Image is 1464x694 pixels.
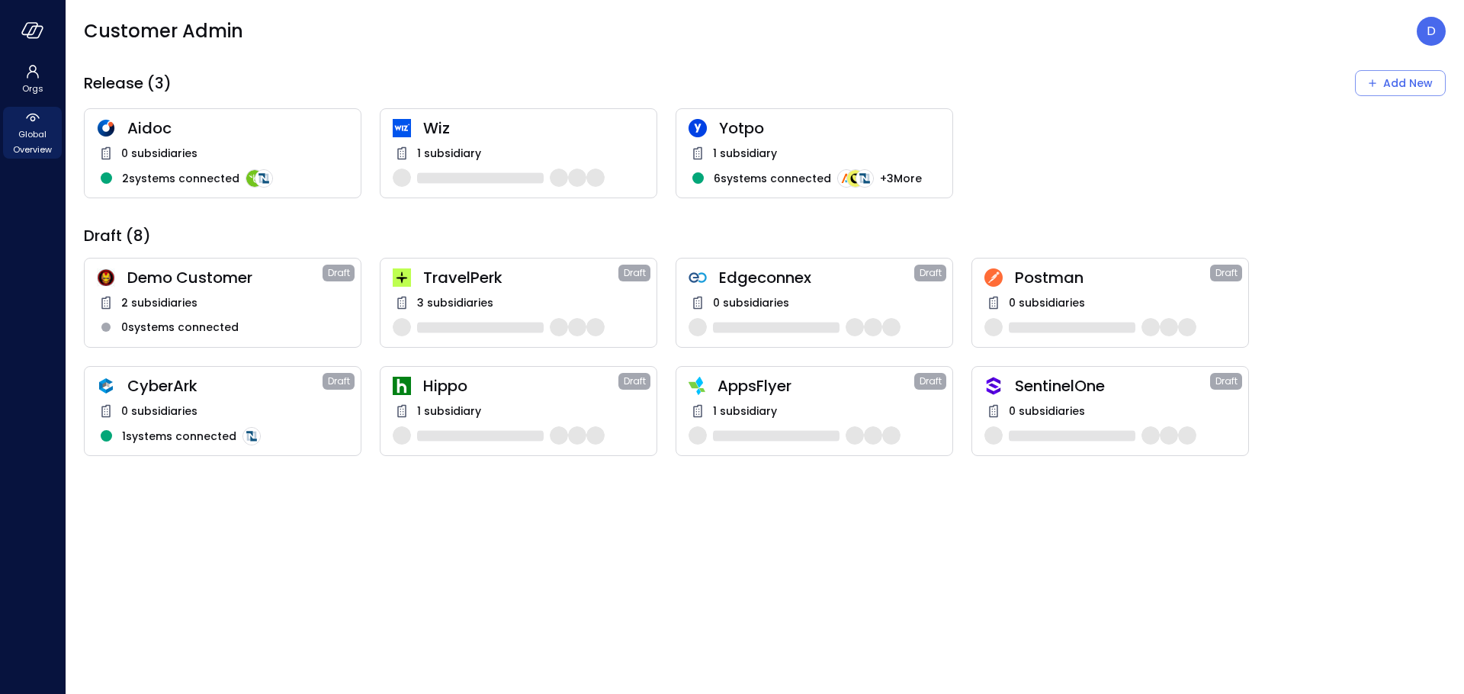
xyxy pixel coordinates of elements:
[1015,376,1210,396] span: SentinelOne
[3,107,62,159] div: Global Overview
[846,169,865,188] img: integration-logo
[689,268,707,287] img: gkfkl11jtdpupy4uruhy
[714,170,831,187] span: 6 systems connected
[423,118,644,138] span: Wiz
[689,119,707,137] img: rosehlgmm5jjurozkspi
[9,127,56,157] span: Global Overview
[713,294,789,311] span: 0 subsidiaries
[984,377,1003,395] img: oujisyhxiqy1h0xilnqx
[1383,74,1433,93] div: Add New
[1417,17,1446,46] div: Dudu
[328,374,350,389] span: Draft
[97,268,115,287] img: scnakozdowacoarmaydw
[121,403,197,419] span: 0 subsidiaries
[423,268,618,288] span: TravelPerk
[3,61,62,98] div: Orgs
[393,119,411,137] img: cfcvbyzhwvtbhao628kj
[255,169,273,188] img: integration-logo
[1215,265,1238,281] span: Draft
[127,268,323,288] span: Demo Customer
[713,403,777,419] span: 1 subsidiary
[718,376,914,396] span: AppsFlyer
[837,169,856,188] img: integration-logo
[97,377,115,395] img: a5he5ildahzqx8n3jb8t
[417,403,481,419] span: 1 subsidiary
[122,170,239,187] span: 2 systems connected
[423,376,618,396] span: Hippo
[719,268,914,288] span: Edgeconnex
[127,376,323,396] span: CyberArk
[1215,374,1238,389] span: Draft
[1009,294,1085,311] span: 0 subsidiaries
[417,145,481,162] span: 1 subsidiary
[1015,268,1210,288] span: Postman
[417,294,493,311] span: 3 subsidiaries
[328,265,350,281] span: Draft
[1427,22,1436,40] p: D
[393,268,411,287] img: euz2wel6fvrjeyhjwgr9
[97,119,115,137] img: hddnet8eoxqedtuhlo6i
[880,170,922,187] span: + 3 More
[713,145,777,162] span: 1 subsidiary
[121,319,239,336] span: 0 systems connected
[84,226,151,246] span: Draft (8)
[122,428,236,445] span: 1 systems connected
[22,81,43,96] span: Orgs
[689,377,705,395] img: zbmm8o9awxf8yv3ehdzf
[1009,403,1085,419] span: 0 subsidiaries
[1355,70,1446,96] button: Add New
[242,427,261,445] img: integration-logo
[1355,70,1446,96] div: Add New Organization
[856,169,874,188] img: integration-logo
[624,265,646,281] span: Draft
[984,268,1003,287] img: t2hojgg0dluj8wcjhofe
[393,377,411,395] img: ynjrjpaiymlkbkxtflmu
[121,294,197,311] span: 2 subsidiaries
[84,19,243,43] span: Customer Admin
[920,374,942,389] span: Draft
[127,118,348,138] span: Aidoc
[624,374,646,389] span: Draft
[920,265,942,281] span: Draft
[121,145,197,162] span: 0 subsidiaries
[84,73,172,93] span: Release (3)
[719,118,940,138] span: Yotpo
[246,169,264,188] img: integration-logo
